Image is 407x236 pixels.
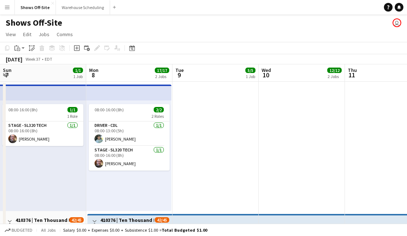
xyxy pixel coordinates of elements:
a: Jobs [36,30,52,39]
span: 2/2 [154,107,164,112]
div: 1 Job [246,74,255,79]
span: Jobs [39,31,49,38]
span: 1/1 [73,68,83,73]
span: Edit [23,31,31,38]
app-card-role: Driver - CDL1/108:00-13:00 (5h)[PERSON_NAME] [89,121,170,146]
span: 12/12 [327,68,342,73]
app-job-card: 08:00-16:00 (8h)1/11 RoleStage - SL320 Tech1/108:00-16:00 (8h)[PERSON_NAME] [3,104,83,146]
span: 42/45 [155,217,169,223]
div: Salary $0.00 + Expenses $0.00 + Subsistence $1.00 = [63,227,207,233]
span: Wed [262,67,271,73]
span: 42/45 [69,217,84,223]
span: 11 [347,71,357,79]
span: 1/1 [67,107,78,112]
div: [DATE] → [DATE] [16,223,69,229]
h1: Shows Off-Site [6,17,62,28]
button: Shows Off-Site [15,0,56,14]
span: Comms [57,31,73,38]
span: 9 [174,71,184,79]
div: 2 Jobs [155,74,169,79]
span: Week 37 [24,56,42,62]
span: Budgeted [12,228,32,233]
span: 10 [261,71,271,79]
a: Edit [20,30,34,39]
span: Sun [3,67,12,73]
div: [DATE] → [DATE] [100,223,154,229]
app-card-role: Stage - SL320 Tech1/108:00-16:00 (8h)[PERSON_NAME] [3,121,83,146]
span: 5/5 [245,68,255,73]
span: 8 [88,71,99,79]
span: Mon [89,67,99,73]
span: 17/17 [155,68,169,73]
a: Comms [54,30,76,39]
div: 1 Job [73,74,83,79]
span: 2 Roles [152,113,164,119]
span: Total Budgeted $1.00 [162,227,207,233]
button: Warehouse Scheduling [56,0,110,14]
app-user-avatar: Toryn Tamborello [393,18,401,27]
span: 7 [2,71,12,79]
span: 08:00-16:00 (8h) [8,107,38,112]
span: All jobs [40,227,57,233]
div: [DATE] [6,56,22,63]
h3: 410376 | Ten Thousand Hours - [GEOGRAPHIC_DATA] 2025 [16,217,69,223]
span: Tue [175,67,184,73]
div: 5 jobs [74,223,84,229]
a: View [3,30,19,39]
app-job-card: 08:00-16:00 (8h)2/22 RolesDriver - CDL1/108:00-13:00 (5h)[PERSON_NAME]Stage - SL320 Tech1/108:00-... [89,104,170,171]
div: EDT [45,56,52,62]
div: 2 Jobs [328,74,341,79]
span: Thu [348,67,357,73]
app-card-role: Stage - SL320 Tech1/108:00-16:00 (8h)[PERSON_NAME] [89,146,170,171]
h3: 410376 | Ten Thousand Hours - [GEOGRAPHIC_DATA] 2025 [100,217,154,223]
span: 1 Role [67,113,78,119]
span: 08:00-16:00 (8h) [95,107,124,112]
span: View [6,31,16,38]
button: Budgeted [4,226,34,234]
div: 5 jobs [159,223,169,229]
